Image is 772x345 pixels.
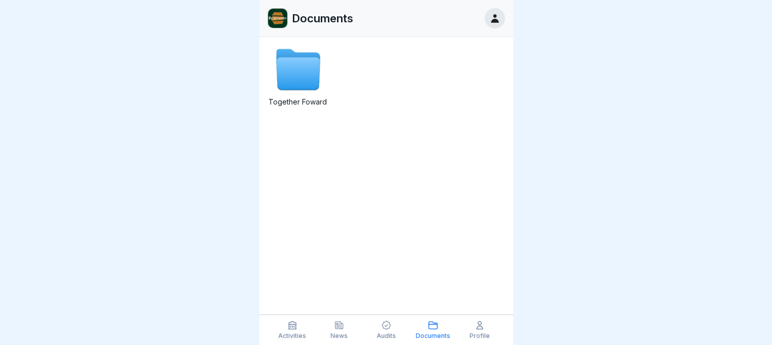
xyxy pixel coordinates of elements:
p: Activities [278,332,306,339]
img: vi4xj1rh7o2tnjevi8opufjs.png [268,9,287,28]
p: Together Foward [267,97,328,107]
p: Profile [469,332,490,339]
p: Documents [416,332,450,339]
p: Audits [377,332,396,339]
p: Documents [292,12,353,25]
a: Together Foward [267,45,328,117]
p: News [330,332,348,339]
